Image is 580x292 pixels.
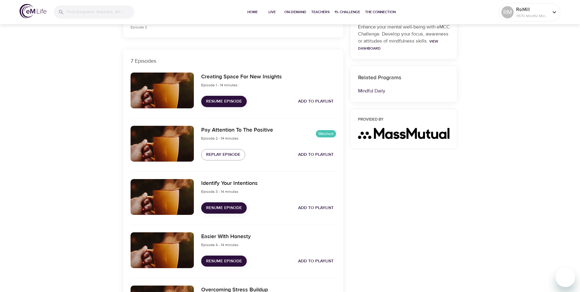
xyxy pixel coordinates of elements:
[296,149,336,160] button: Add to Playlist
[206,257,242,265] span: Resume Episode
[206,98,242,105] span: Resume Episode
[201,126,273,135] h6: Pay Attention To The Positive
[358,24,450,52] p: Enhance your mental well-being with eMCC Challenge. Develop your focus, awareness or attitudes of...
[358,117,450,123] h6: Provided by
[298,98,334,105] span: Add to Playlist
[201,149,245,160] button: Replay Episode
[298,204,334,212] span: Add to Playlist
[201,73,282,81] h6: Creating Space For New Insights
[296,202,336,214] button: Add to Playlist
[201,242,238,247] span: Episode 4 - 14 minutes
[201,256,247,267] button: Resume Episode
[334,9,360,15] span: 1% Challenge
[516,6,549,13] p: RoMill
[516,13,549,19] p: 11570 Mindful Minutes
[358,39,438,51] a: View Dashboard
[206,151,240,159] span: Replay Episode
[556,268,575,287] iframe: Button to launch messaging window
[67,6,135,19] input: Find programs, teachers, etc...
[201,96,247,107] button: Resume Episode
[358,128,450,139] img: org_logo_175.jpg
[245,9,260,15] span: Home
[20,4,46,18] img: logo
[201,232,251,241] h6: Easier With Honesty
[201,179,258,188] h6: Identify Your Intentions
[131,24,283,30] p: Episode 2
[201,189,238,194] span: Episode 3 - 14 minutes
[265,9,279,15] span: Live
[298,151,334,159] span: Add to Playlist
[316,131,336,137] span: Watched
[201,136,238,141] span: Episode 2 - 14 minutes
[131,57,336,65] p: 7 Episodes
[284,9,306,15] span: On-Demand
[206,204,242,212] span: Resume Episode
[201,202,247,214] button: Resume Episode
[296,256,336,267] button: Add to Playlist
[298,257,334,265] span: Add to Playlist
[501,6,514,18] div: RM
[201,83,238,88] span: Episode 1 - 14 minutes
[296,96,336,107] button: Add to Playlist
[358,88,385,94] a: Mindful Daily
[311,9,330,15] span: Teachers
[358,73,450,82] h6: Related Programs
[365,9,396,15] span: The Connection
